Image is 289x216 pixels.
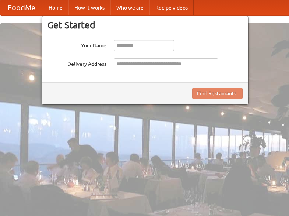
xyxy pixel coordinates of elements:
[43,0,68,15] a: Home
[47,58,106,68] label: Delivery Address
[149,0,194,15] a: Recipe videos
[0,0,43,15] a: FoodMe
[68,0,110,15] a: How it works
[47,20,243,31] h3: Get Started
[192,88,243,99] button: Find Restaurants!
[47,40,106,49] label: Your Name
[110,0,149,15] a: Who we are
